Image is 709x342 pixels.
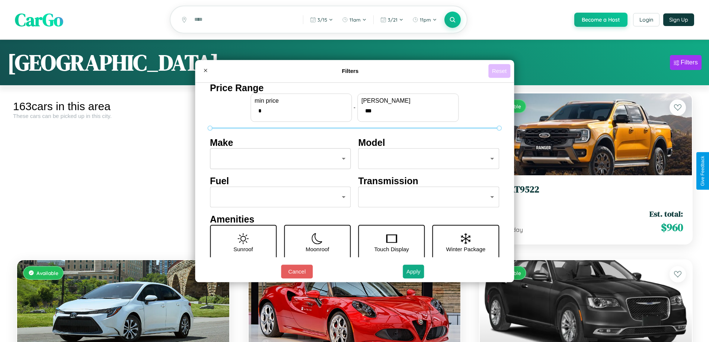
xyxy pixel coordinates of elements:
[15,7,63,32] span: CarGo
[361,98,454,104] label: [PERSON_NAME]
[670,55,702,70] button: Filters
[354,102,355,112] p: -
[649,208,683,219] span: Est. total:
[306,244,329,254] p: Moonroof
[420,17,431,23] span: 11pm
[212,68,488,74] h4: Filters
[403,265,424,278] button: Apply
[700,156,705,186] div: Give Feedback
[446,244,486,254] p: Winter Package
[409,14,441,26] button: 11pm
[377,14,407,26] button: 3/21
[681,59,698,66] div: Filters
[489,184,683,202] a: Ford AT95222023
[210,214,499,225] h4: Amenities
[488,64,510,78] button: Reset
[574,13,627,27] button: Become a Host
[281,265,313,278] button: Cancel
[317,17,327,23] span: 3 / 15
[13,100,233,113] div: 163 cars in this area
[210,83,499,93] h4: Price Range
[13,113,233,119] div: These cars can be picked up in this city.
[358,176,499,186] h4: Transmission
[633,13,660,26] button: Login
[210,137,351,148] h4: Make
[233,244,253,254] p: Sunroof
[358,137,499,148] h4: Model
[255,98,348,104] label: min price
[661,220,683,235] span: $ 960
[36,270,58,276] span: Available
[338,14,370,26] button: 11am
[210,176,351,186] h4: Fuel
[374,244,409,254] p: Touch Display
[349,17,361,23] span: 11am
[306,14,337,26] button: 3/15
[663,13,694,26] button: Sign Up
[388,17,397,23] span: 3 / 21
[7,47,219,78] h1: [GEOGRAPHIC_DATA]
[507,226,523,233] span: / day
[489,184,683,195] h3: Ford AT9522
